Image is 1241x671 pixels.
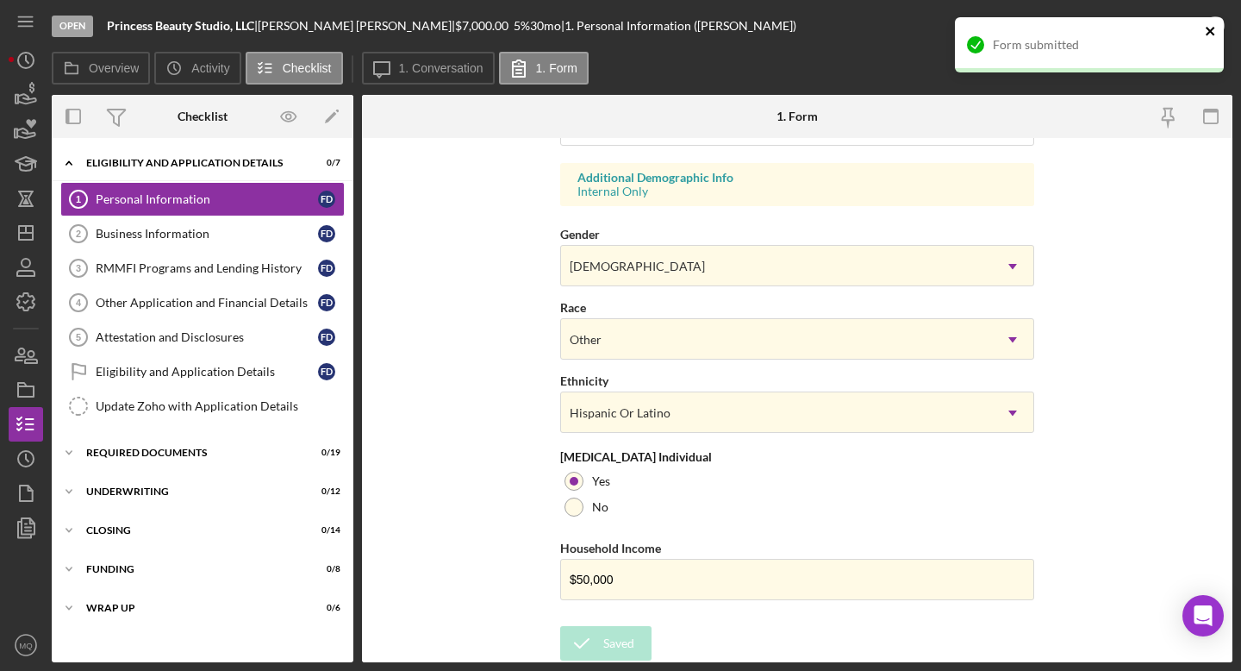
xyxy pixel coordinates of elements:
div: F D [318,191,335,208]
div: Additional Demographic Info [577,171,1017,185]
div: [DEMOGRAPHIC_DATA] [570,260,705,273]
div: Other Application and Financial Details [96,296,318,310]
label: 1. Conversation [399,61,483,75]
tspan: 2 [76,229,81,239]
div: [MEDICAL_DATA] Individual [560,450,1034,464]
div: Form submitted [993,38,1200,52]
a: 1Personal InformationFD [60,182,345,216]
div: | [107,19,258,33]
label: Household Income [560,541,661,555]
a: 2Business InformationFD [60,216,345,251]
tspan: 1 [76,194,81,204]
button: Saved [560,626,652,661]
div: 30 mo [530,19,561,33]
a: 4Other Application and Financial DetailsFD [60,285,345,320]
button: close [1205,24,1217,41]
button: MQ [9,628,43,662]
label: Checklist [283,61,332,75]
button: Activity [154,52,240,85]
div: FUNDING [86,564,297,574]
tspan: 4 [76,298,82,308]
div: F D [318,363,335,380]
text: MQ [19,641,32,650]
div: 0 / 6 [309,603,340,613]
div: Personal Information [96,192,318,206]
button: 1. Form [499,52,589,85]
div: UNDERWRITING [86,486,297,497]
div: Saved [603,626,634,661]
label: Yes [592,474,610,488]
div: Open [52,16,93,37]
div: Business Information [96,227,318,241]
a: 3RMMFI Programs and Lending HistoryFD [60,251,345,285]
div: F D [318,294,335,311]
div: 1. Form [776,110,818,123]
label: Overview [89,61,139,75]
div: F D [318,260,335,277]
a: Eligibility and Application DetailsFD [60,354,345,389]
div: 0 / 14 [309,525,340,536]
button: 1. Conversation [362,52,495,85]
div: 5 % [514,19,530,33]
tspan: 5 [76,332,81,342]
div: Hispanic Or Latino [570,406,670,420]
div: $7,000.00 [455,19,514,33]
a: Update Zoho with Application Details [60,389,345,423]
div: Checklist [178,110,228,123]
div: 0 / 7 [309,158,340,168]
div: F D [318,225,335,242]
div: | 1. Personal Information ([PERSON_NAME]) [561,19,796,33]
div: Other [570,333,602,347]
button: Overview [52,52,150,85]
div: 0 / 12 [309,486,340,497]
div: Open Intercom Messenger [1182,595,1224,637]
b: Princess Beauty Studio, LLC [107,18,254,33]
a: 5Attestation and DisclosuresFD [60,320,345,354]
tspan: 3 [76,263,81,273]
label: Activity [191,61,229,75]
div: Eligibility and Application Details [96,365,318,379]
div: 0 / 19 [309,448,340,458]
label: 1. Form [536,61,577,75]
div: REQUIRED DOCUMENTS [86,448,297,458]
div: Internal Only [577,185,1017,198]
div: F D [318,329,335,346]
button: Mark Complete [1093,9,1232,43]
div: Wrap Up [86,603,297,613]
div: Mark Complete [1110,9,1194,43]
div: CLOSING [86,525,297,536]
button: Checklist [246,52,343,85]
div: RMMFI Programs and Lending History [96,261,318,275]
div: Eligibility and Application Details [86,158,297,168]
div: Attestation and Disclosures [96,330,318,344]
div: Update Zoho with Application Details [96,399,344,413]
div: 0 / 8 [309,564,340,574]
label: No [592,500,608,514]
div: [PERSON_NAME] [PERSON_NAME] | [258,19,455,33]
